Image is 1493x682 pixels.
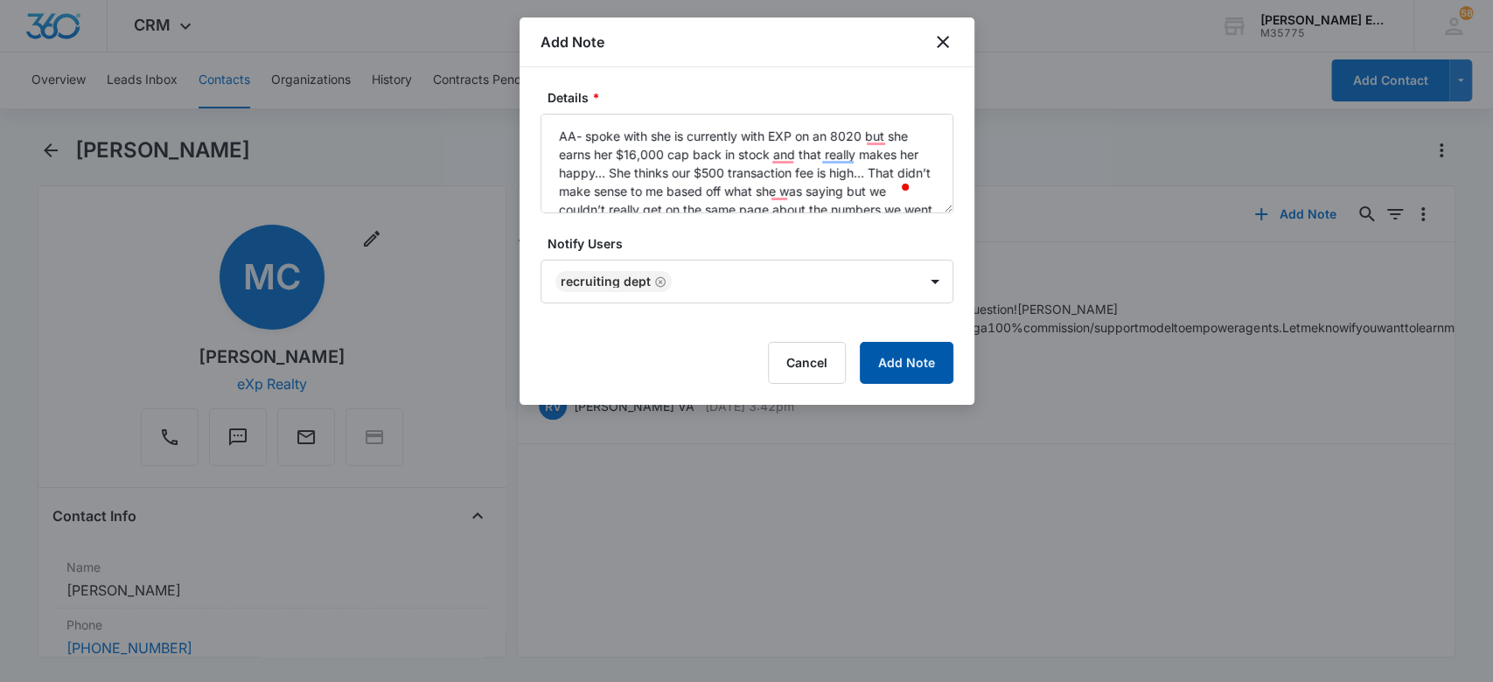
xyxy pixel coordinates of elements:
div: Recruiting Dept [561,275,651,288]
label: Details [548,88,960,107]
label: Notify Users [548,234,960,253]
textarea: To enrich screen reader interactions, please activate Accessibility in Grammarly extension settings [541,114,953,213]
button: Add Note [860,342,953,384]
button: Cancel [768,342,846,384]
div: Remove Recruiting Dept [651,275,666,288]
button: close [932,31,953,52]
h1: Add Note [541,31,604,52]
